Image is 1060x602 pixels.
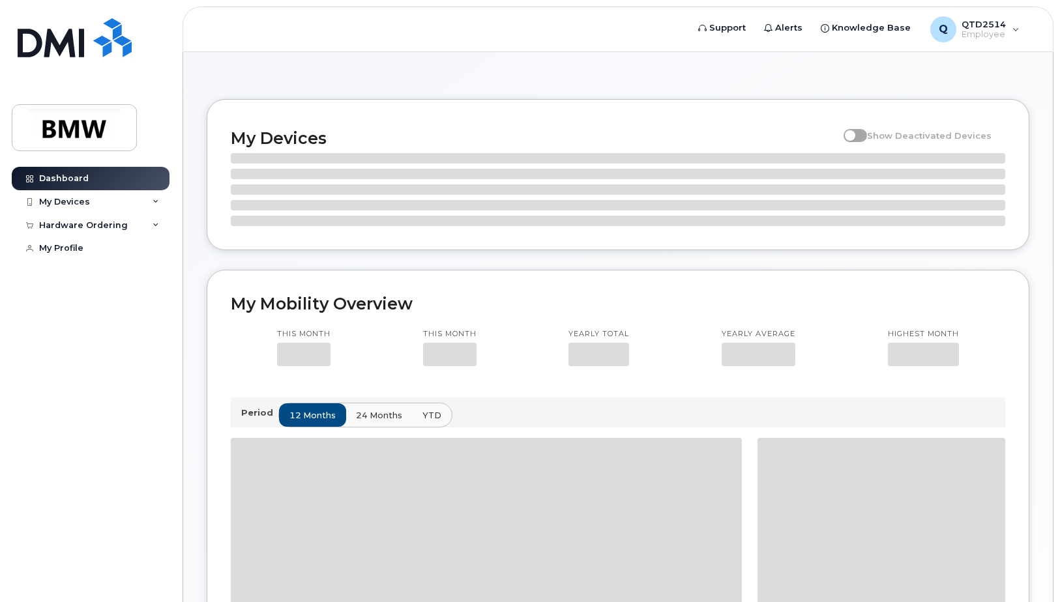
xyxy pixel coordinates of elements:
p: Yearly total [568,329,629,339]
input: Show Deactivated Devices [844,123,854,134]
h2: My Mobility Overview [231,294,1005,313]
h2: My Devices [231,128,837,148]
p: Yearly average [722,329,795,339]
p: This month [423,329,477,339]
span: 24 months [356,409,402,422]
p: Period [241,407,278,419]
p: Highest month [888,329,959,339]
span: Show Deactivated Devices [867,130,992,141]
span: YTD [422,409,441,422]
p: This month [277,329,331,339]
